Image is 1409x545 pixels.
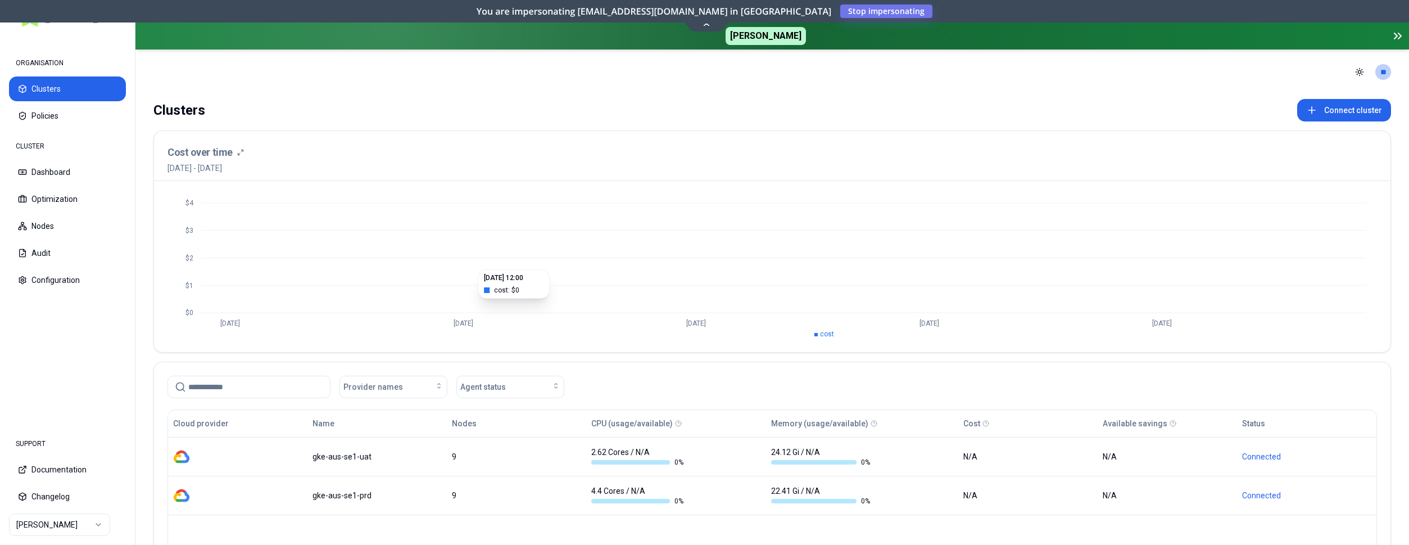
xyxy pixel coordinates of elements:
[460,381,506,393] span: Agent status
[1297,99,1391,121] button: Connect cluster
[771,458,870,467] div: 0 %
[1152,319,1172,327] tspan: [DATE]
[343,381,403,393] span: Provider names
[167,145,233,160] h3: Cost over time
[312,412,334,435] button: Name
[1103,490,1232,501] div: N/A
[591,458,690,467] div: 0 %
[185,227,193,235] tspan: $3
[591,485,690,506] div: 4.4 Cores / N/A
[591,447,690,467] div: 2.62 Cores / N/A
[173,448,190,465] img: gcp
[185,199,194,207] tspan: $4
[771,485,870,506] div: 22.41 Gi / N/A
[963,412,980,435] button: Cost
[820,330,834,338] span: cost
[919,319,939,327] tspan: [DATE]
[9,241,126,265] button: Audit
[185,309,193,317] tspan: $0
[173,487,190,504] img: gcp
[312,490,442,501] div: gke-aus-se1-prd
[167,163,244,174] span: [DATE] - [DATE]
[1242,490,1371,501] div: Connected
[591,497,690,506] div: 0 %
[339,376,447,398] button: Provider names
[452,490,581,501] div: 9
[1103,412,1167,435] button: Available savings
[9,135,126,157] div: CLUSTER
[591,412,673,435] button: CPU (usage/available)
[771,412,868,435] button: Memory (usage/available)
[9,103,126,128] button: Policies
[9,52,126,74] div: ORGANISATION
[220,319,240,327] tspan: [DATE]
[9,433,126,455] div: SUPPORT
[1242,418,1265,429] div: Status
[452,412,477,435] button: Nodes
[185,282,193,290] tspan: $1
[9,187,126,211] button: Optimization
[454,319,473,327] tspan: [DATE]
[1242,451,1371,462] div: Connected
[963,451,1093,462] div: N/A
[9,484,126,509] button: Changelog
[9,214,126,238] button: Nodes
[726,27,806,45] span: [PERSON_NAME]
[312,451,442,462] div: gke-aus-se1-uat
[185,254,193,262] tspan: $2
[9,457,126,482] button: Documentation
[963,490,1093,501] div: N/A
[1103,451,1232,462] div: N/A
[173,412,229,435] button: Cloud provider
[771,497,870,506] div: 0 %
[9,268,126,292] button: Configuration
[771,447,870,467] div: 24.12 Gi / N/A
[452,451,581,462] div: 9
[456,376,564,398] button: Agent status
[9,76,126,101] button: Clusters
[153,99,205,121] div: Clusters
[9,160,126,184] button: Dashboard
[686,319,706,327] tspan: [DATE]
